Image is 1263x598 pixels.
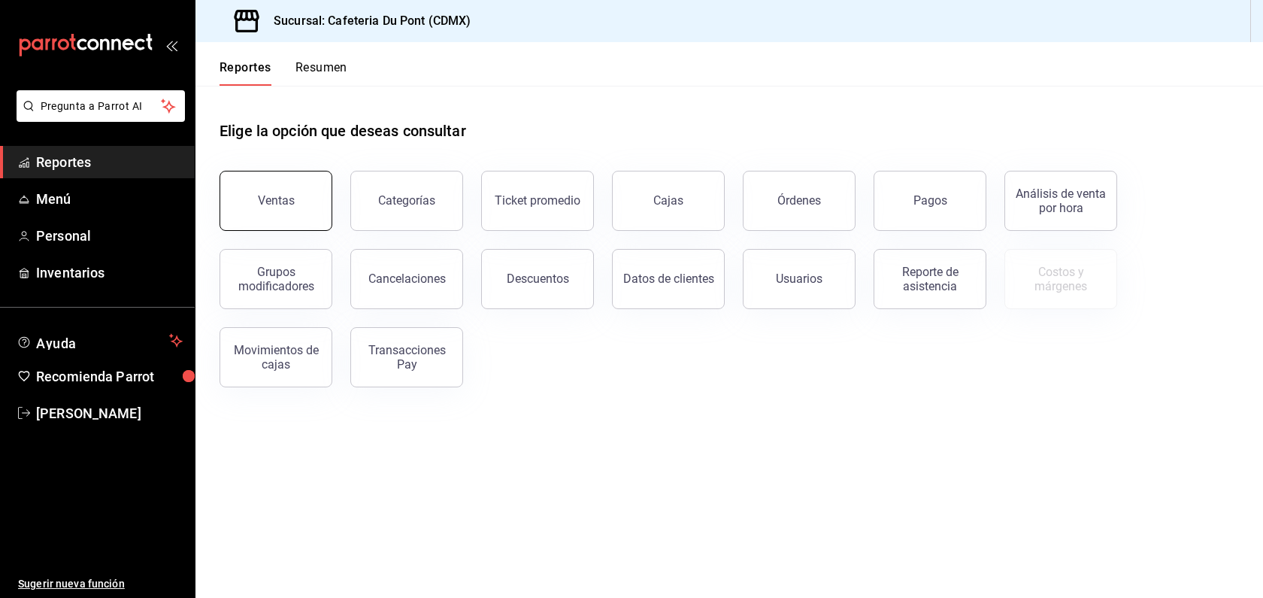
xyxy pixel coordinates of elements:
button: Grupos modificadores [220,249,332,309]
span: Sugerir nueva función [18,576,183,592]
div: Descuentos [507,272,569,286]
span: Recomienda Parrot [36,366,183,387]
div: Cancelaciones [368,272,446,286]
button: Contrata inventarios para ver este reporte [1004,249,1117,309]
div: Costos y márgenes [1014,265,1107,293]
button: Movimientos de cajas [220,327,332,387]
div: Análisis de venta por hora [1014,187,1107,215]
a: Pregunta a Parrot AI [11,109,185,125]
button: Categorías [350,171,463,231]
div: Usuarios [776,272,822,286]
button: Pagos [874,171,986,231]
span: Menú [36,189,183,209]
div: Órdenes [777,193,821,208]
span: Reportes [36,152,183,172]
span: Personal [36,226,183,246]
button: Ticket promedio [481,171,594,231]
div: Transacciones Pay [360,343,453,372]
span: Inventarios [36,263,183,283]
button: Datos de clientes [612,249,725,309]
button: open_drawer_menu [165,39,177,51]
button: Reportes [220,60,271,86]
button: Reporte de asistencia [874,249,986,309]
button: Usuarios [743,249,856,309]
div: Ticket promedio [495,193,580,208]
div: Grupos modificadores [229,265,323,293]
h3: Sucursal: Cafeteria Du Pont (CDMX) [262,12,471,30]
button: Transacciones Pay [350,327,463,387]
button: Descuentos [481,249,594,309]
div: Categorías [378,193,435,208]
div: Pagos [913,193,947,208]
button: Análisis de venta por hora [1004,171,1117,231]
div: Datos de clientes [623,272,714,286]
div: Ventas [258,193,295,208]
div: Movimientos de cajas [229,343,323,372]
button: Órdenes [743,171,856,231]
button: Cajas [612,171,725,231]
span: Pregunta a Parrot AI [41,99,162,114]
button: Pregunta a Parrot AI [17,90,185,122]
button: Cancelaciones [350,249,463,309]
div: Reporte de asistencia [883,265,977,293]
h1: Elige la opción que deseas consultar [220,120,466,142]
button: Resumen [295,60,347,86]
button: Ventas [220,171,332,231]
div: Cajas [653,193,683,208]
span: Ayuda [36,332,163,350]
div: navigation tabs [220,60,347,86]
span: [PERSON_NAME] [36,403,183,423]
